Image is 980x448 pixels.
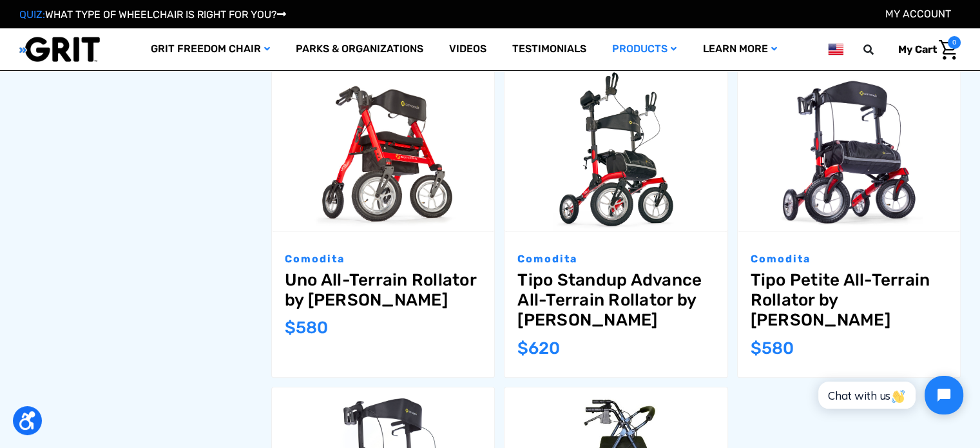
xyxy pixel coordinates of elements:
p: Comodita [517,251,714,267]
a: Tipo Petite All-Terrain Rollator by Comodita,$580.00 [751,270,947,331]
a: Tipo Standup Advance All-Terrain Rollator by Comodita,$620.00 [517,270,714,331]
img: Uno All-Terrain Rollator by Comodita [272,70,494,231]
iframe: Tidio Chat [804,365,974,425]
a: Products [599,28,689,70]
a: Uno All-Terrain Rollator by Comodita,$580.00 [285,270,481,310]
a: Uno All-Terrain Rollator by Comodita,$580.00 [272,70,494,231]
a: Parks & Organizations [283,28,436,70]
a: Videos [436,28,499,70]
p: Comodita [751,251,947,267]
img: GRIT All-Terrain Wheelchair and Mobility Equipment [19,36,100,63]
span: 0 [948,36,961,49]
a: Tipo Standup Advance All-Terrain Rollator by Comodita,$620.00 [504,70,727,231]
p: Comodita [285,251,481,267]
span: My Cart [898,43,937,55]
span: $580 [285,318,328,338]
span: $580 [751,338,794,358]
img: Tipo Standup Advance All-Terrain Rollator by Comodita [504,70,727,231]
span: QUIZ: [19,8,45,21]
a: Testimonials [499,28,599,70]
span: $620 [517,338,560,358]
a: Learn More [689,28,789,70]
input: Search [869,36,889,63]
a: Cart with 0 items [889,36,961,63]
img: us.png [828,41,843,57]
a: QUIZ:WHAT TYPE OF WHEELCHAIR IS RIGHT FOR YOU? [19,8,286,21]
a: Tipo Petite All-Terrain Rollator by Comodita,$580.00 [738,70,960,231]
img: Cart [939,40,957,60]
a: GRIT Freedom Chair [138,28,283,70]
a: Account [885,8,951,20]
img: Tipo Petite All-Terrain Rollator by Comodita [738,70,960,231]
